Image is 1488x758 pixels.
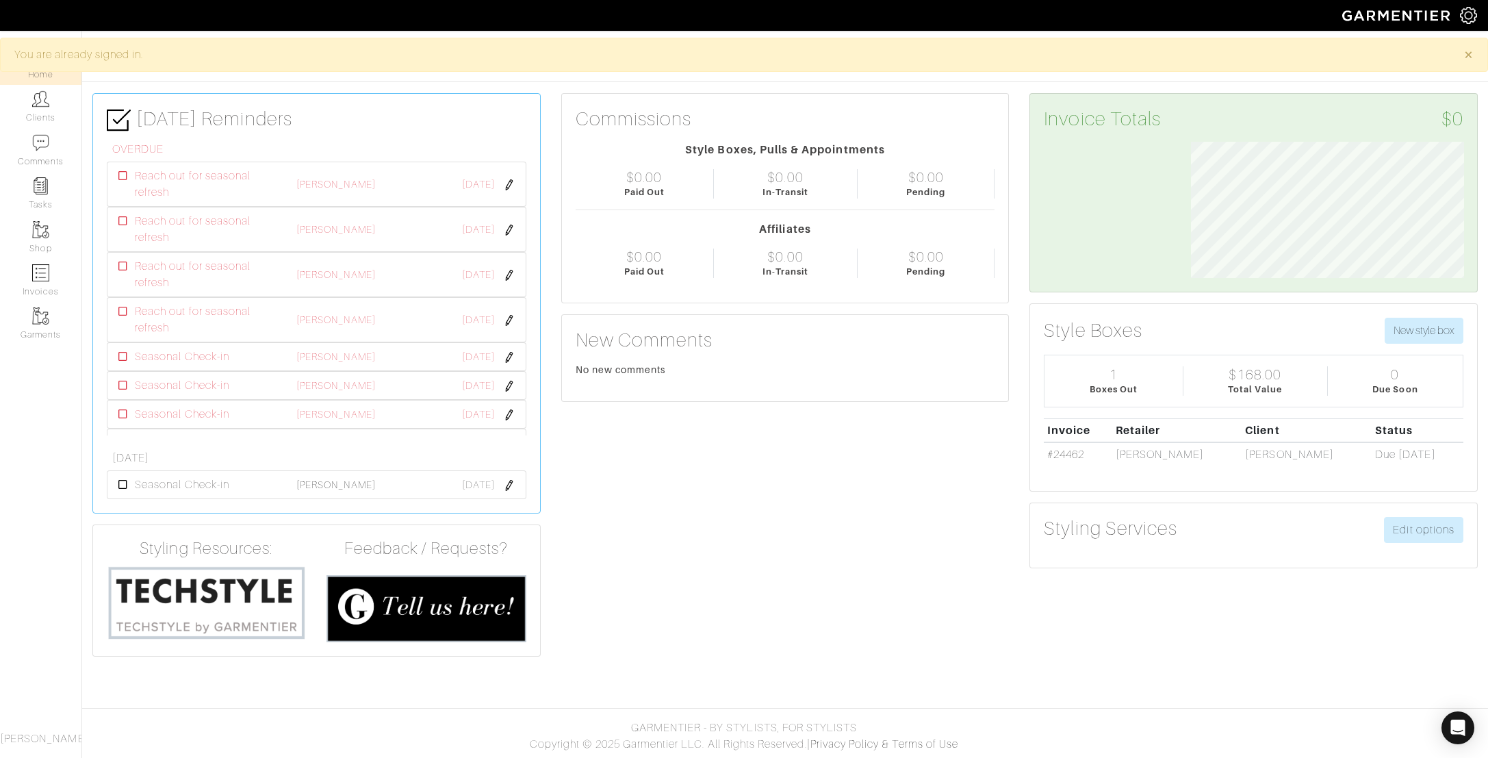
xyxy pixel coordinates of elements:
img: garments-icon-b7da505a4dc4fd61783c78ac3ca0ef83fa9d6f193b1c9dc38574b1d14d53ca28.png [32,221,49,238]
span: Seasonal Check-in [135,349,229,365]
div: Open Intercom Messenger [1441,711,1474,744]
span: Seasonal Check-in [135,477,229,493]
span: × [1463,45,1474,64]
button: New style box [1385,318,1463,344]
h4: Feedback / Requests? [326,539,526,559]
td: [PERSON_NAME] [1242,442,1372,466]
a: Privacy Policy & Terms of Use [810,738,958,750]
a: [PERSON_NAME] [296,351,376,362]
a: [PERSON_NAME] [296,409,376,420]
img: orders-icon-0abe47150d42831381b5fb84f609e132dff9fe21cb692f30cb5eec754e2cba89.png [32,264,49,281]
div: Affiliates [576,221,995,238]
h3: [DATE] Reminders [107,108,526,132]
div: 0 [1391,366,1399,383]
span: Seasonal Check-in [135,435,229,451]
div: Paid Out [624,186,665,199]
img: pen-cf24a1663064a2ec1b9c1bd2387e9de7a2fa800b781884d57f21acf72779bad2.png [504,315,515,326]
span: Reach out for seasonal refresh [135,213,272,246]
div: $0.00 [908,169,944,186]
span: Reach out for seasonal refresh [135,168,272,201]
div: In-Transit [762,186,809,199]
span: Reach out for seasonal refresh [135,258,272,291]
div: Due Soon [1372,383,1418,396]
span: Seasonal Check-in [135,406,229,422]
span: [DATE] [462,223,495,238]
td: [PERSON_NAME] [1112,442,1242,466]
h6: OVERDUE [112,143,526,156]
div: Paid Out [624,265,665,278]
span: [DATE] [462,478,495,493]
img: pen-cf24a1663064a2ec1b9c1bd2387e9de7a2fa800b781884d57f21acf72779bad2.png [504,381,515,392]
div: Pending [906,186,945,199]
span: Reach out for seasonal refresh [135,303,272,336]
img: check-box-icon-36a4915ff3ba2bd8f6e4f29bc755bb66becd62c870f447fc0dd1365fcfddab58.png [107,108,131,132]
div: $0.00 [626,249,662,265]
span: [DATE] [462,268,495,283]
a: [PERSON_NAME] [296,314,376,325]
div: You are already signed in. [14,47,1444,63]
h3: Commissions [576,108,692,131]
h3: New Comments [576,329,995,352]
div: Style Boxes, Pulls & Appointments [576,142,995,158]
div: No new comments [576,363,995,377]
img: pen-cf24a1663064a2ec1b9c1bd2387e9de7a2fa800b781884d57f21acf72779bad2.png [504,409,515,420]
div: Pending [906,265,945,278]
a: [PERSON_NAME] [296,269,376,280]
div: $0.00 [767,249,803,265]
th: Status [1372,418,1463,442]
a: [PERSON_NAME] [296,224,376,235]
div: $0.00 [908,249,944,265]
img: techstyle-93310999766a10050dc78ceb7f971a75838126fd19372ce40ba20cdf6a89b94b.png [107,564,306,640]
img: reminder-icon-8004d30b9f0a5d33ae49ab947aed9ed385cf756f9e5892f1edd6e32f2345188e.png [32,177,49,194]
a: [PERSON_NAME] [296,179,376,190]
img: feedback_requests-3821251ac2bd56c73c230f3229a5b25d6eb027adea667894f41107c140538ee0.png [326,575,526,642]
td: Due [DATE] [1372,442,1463,466]
img: garments-icon-b7da505a4dc4fd61783c78ac3ca0ef83fa9d6f193b1c9dc38574b1d14d53ca28.png [32,307,49,325]
h3: Styling Services [1044,517,1177,540]
img: pen-cf24a1663064a2ec1b9c1bd2387e9de7a2fa800b781884d57f21acf72779bad2.png [504,225,515,236]
a: [PERSON_NAME] [296,479,376,490]
span: [DATE] [462,313,495,328]
div: Total Value [1228,383,1283,396]
div: Boxes Out [1090,383,1138,396]
div: $0.00 [767,169,803,186]
span: Copyright © 2025 Garmentier LLC. All Rights Reserved. [530,738,807,750]
img: comment-icon-a0a6a9ef722e966f86d9cbdc48e553b5cf19dbc54f86b18d962a5391bc8f6eb6.png [32,134,49,151]
img: pen-cf24a1663064a2ec1b9c1bd2387e9de7a2fa800b781884d57f21acf72779bad2.png [504,270,515,281]
img: clients-icon-6bae9207a08558b7cb47a8932f037763ab4055f8c8b6bfacd5dc20c3e0201464.png [32,90,49,108]
span: $0 [1441,108,1463,131]
img: pen-cf24a1663064a2ec1b9c1bd2387e9de7a2fa800b781884d57f21acf72779bad2.png [504,352,515,363]
h3: Invoice Totals [1044,108,1463,131]
th: Retailer [1112,418,1242,442]
img: garmentier-logo-header-white-b43fb05a5012e4ada735d5af1a66efaba907eab6374d6393d1fbf88cb4ef424d.png [1335,3,1460,27]
a: #24462 [1047,449,1084,461]
div: In-Transit [762,265,809,278]
div: 1 [1109,366,1118,383]
span: [DATE] [462,407,495,422]
span: [DATE] [462,177,495,192]
span: [DATE] [462,379,495,394]
a: [PERSON_NAME] [296,380,376,391]
img: pen-cf24a1663064a2ec1b9c1bd2387e9de7a2fa800b781884d57f21acf72779bad2.png [504,179,515,190]
h6: [DATE] [112,452,526,465]
div: $0.00 [626,169,662,186]
th: Client [1242,418,1372,442]
th: Invoice [1044,418,1112,442]
div: $168.00 [1229,366,1281,383]
img: gear-icon-white-bd11855cb880d31180b6d7d6211b90ccbf57a29d726f0c71d8c61bd08dd39cc2.png [1460,7,1477,24]
span: Seasonal Check-in [135,377,229,394]
a: Edit options [1384,517,1463,543]
h4: Styling Resources: [107,539,306,559]
img: pen-cf24a1663064a2ec1b9c1bd2387e9de7a2fa800b781884d57f21acf72779bad2.png [504,480,515,491]
span: [DATE] [462,350,495,365]
h3: Style Boxes [1044,319,1142,342]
